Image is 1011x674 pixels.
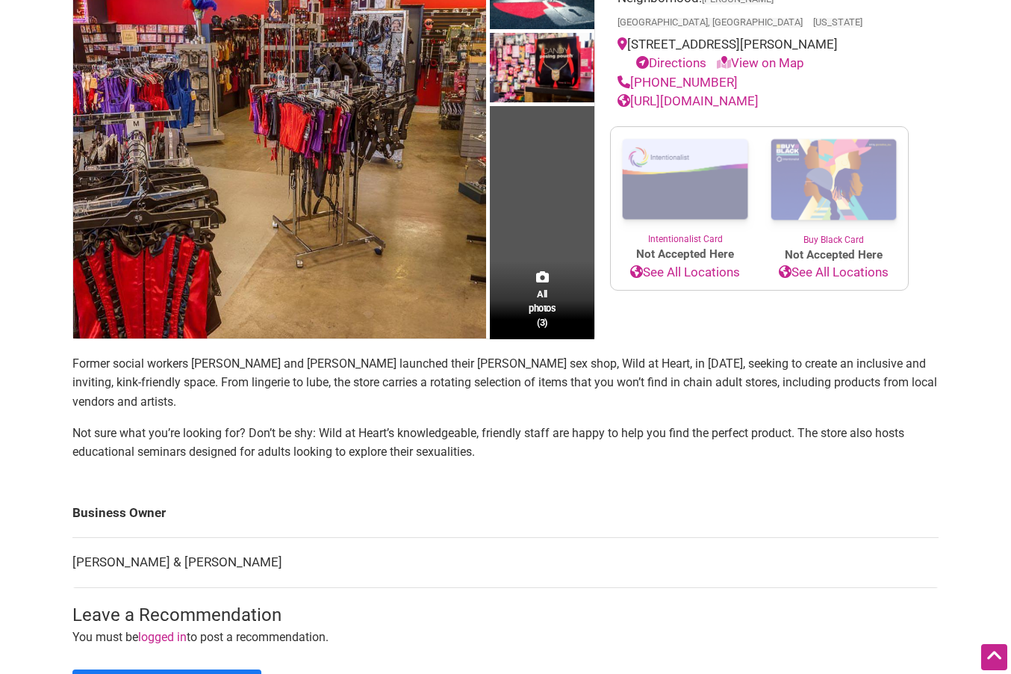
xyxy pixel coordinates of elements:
[72,538,939,588] td: [PERSON_NAME] & [PERSON_NAME]
[138,630,187,644] a: logged in
[72,628,939,647] p: You must be to post a recommendation.
[759,127,908,247] a: Buy Black Card
[618,93,759,108] a: [URL][DOMAIN_NAME]
[72,603,939,628] h3: Leave a Recommendation
[611,127,759,232] img: Intentionalist Card
[759,127,908,233] img: Buy Black Card
[72,356,937,409] span: Former social workers [PERSON_NAME] and [PERSON_NAME] launched their [PERSON_NAME] sex shop, Wild...
[611,127,759,246] a: Intentionalist Card
[813,18,862,28] span: [US_STATE]
[618,35,901,73] div: [STREET_ADDRESS][PERSON_NAME]
[611,263,759,282] a: See All Locations
[529,287,556,330] span: All photos (3)
[618,18,803,28] span: [GEOGRAPHIC_DATA], [GEOGRAPHIC_DATA]
[759,247,908,264] span: Not Accepted Here
[636,55,706,70] a: Directions
[981,644,1007,670] div: Scroll Back to Top
[618,75,738,90] a: [PHONE_NUMBER]
[611,246,759,263] span: Not Accepted Here
[72,489,939,538] td: Business Owner
[717,55,804,70] a: View on Map
[759,263,908,282] a: See All Locations
[72,426,904,460] span: Not sure what you’re looking for? Don’t be shy: Wild at Heart’s knowledgeable, friendly staff are...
